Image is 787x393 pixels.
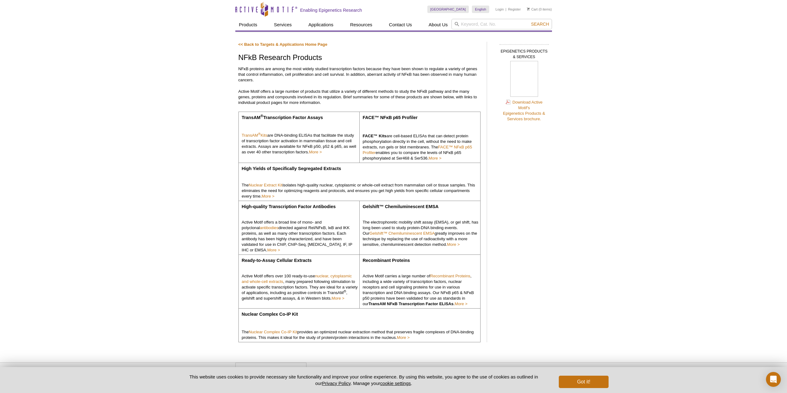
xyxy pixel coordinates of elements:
[267,248,280,252] a: More >
[425,19,451,31] a: About Us
[363,115,418,120] strong: FACE™ NFκB p65 Profiler
[370,231,435,236] a: Gelshift™ Chemiluminescent EMSA
[363,204,438,209] strong: Gelshift™ Chemiluminescent EMSA
[363,271,365,272] a: Click the image to see a list of available NFκB-related Recombinant Proteins
[242,270,244,272] img: An exploded illustration detailing the internal components of a mammalian cell
[238,66,481,83] p: NFκB proteins are among the most widely studied transcription factors because they have been show...
[529,21,551,27] button: Search
[179,374,549,387] p: This website uses cookies to provide necessary site functionality and improve your online experie...
[242,166,341,171] strong: High Yields of Specifically Segregated Extracts
[260,114,263,118] sup: ®
[380,381,411,386] button: cookie settings
[262,194,274,199] a: More >
[242,133,358,155] p: are DNA-binding ELISAs that facilitate the study of transcription factor activation in mammalian ...
[429,156,441,160] a: More >
[242,204,336,209] strong: High-quality Transcription Factor Antibodies
[499,44,549,61] h2: EPIGENETICS PRODUCTS & SERVICES
[510,61,538,98] img: Active Motif's Epigenetics Products & Services brochure
[363,216,366,218] a: Click the image to learn more about the Gelshift Chemiluminescent EMSA Kit
[242,329,479,340] p: The provides an optimized nuclear extraction method that preserves fragile complexes of DNA-bindi...
[322,381,350,386] a: Privacy Policy
[346,19,376,31] a: Resources
[503,99,545,122] a: Download Active Motif'sEpigenetics Products &Services brochure.
[430,274,470,278] a: Recombinant Proteins
[242,274,352,284] a: nuclear, cytoplasmic and whole-cell extracts
[242,215,245,218] a: Click the image to see a list of Active Motif NFκB-related Antibodies
[531,22,549,27] span: Search
[508,7,521,11] a: Register
[344,289,346,293] sup: ®
[363,134,387,138] strong: FACE™ Kits
[242,270,244,272] a: Click the image to to see a list of our Cell and Tissue Extracts
[242,215,245,218] img: Illustration of an antibody
[363,271,365,272] img: Ribbon illustration of a transcription factor-DNA binding event
[242,133,267,138] a: TransAM®Kits
[258,132,261,136] sup: ®
[495,7,504,11] a: Login
[385,19,416,31] a: Contact Us
[363,258,410,263] strong: Recombinant Proteins
[527,7,530,11] img: Your Cart
[249,183,282,187] a: Nuclear Extract Kit
[270,19,296,31] a: Services
[427,6,469,13] a: [GEOGRAPHIC_DATA]
[260,225,278,230] a: antibodies
[447,242,460,247] a: More >
[527,7,538,11] a: Cart
[363,216,366,218] img: A gel image showing results produced using Active Motif's Gelshift Chemiluminescent EMSA Kit
[527,6,552,13] li: (0 items)
[242,273,358,301] p: Active Motif offers over 100 ready-to-use , many prepared following stimulation to activate speci...
[363,133,479,161] p: are cell-based ELISAs that can detect protein phosphorylation directly in the cell, without the n...
[235,363,306,388] img: Active Motif,
[363,273,479,307] p: Active Motif carries a large number of , including a wide variety of transcription factors, nucle...
[309,150,322,154] a: More >
[242,115,323,120] strong: TransAM Transcription Factor Assays
[238,53,481,62] h1: NFkB Research Products
[242,220,358,253] p: Active Motif offers a broad line of mono- and polyclonal directed against Rel/NFκB, IκB and IKK p...
[242,312,298,317] strong: Nuclear Complex Co-IP Kit
[300,7,362,13] h2: Enabling Epigenetics Research
[305,19,337,31] a: Applications
[369,301,454,306] strong: TransAM NFκB Transcription Factor ELISAs
[331,296,344,301] a: More >
[506,6,507,13] li: |
[472,6,489,13] a: English
[766,372,781,387] div: Open Intercom Messenger
[235,19,261,31] a: Products
[451,19,552,29] input: Keyword, Cat. No.
[455,301,467,306] a: More >
[238,42,327,47] a: << Back to Targets & Applications Home Page
[397,335,409,340] a: More >
[242,182,479,199] p: The isolates high-quality nuclear, cytoplasmic or whole-cell extract from mammalian cell or tissu...
[559,376,608,388] button: Got it!
[249,330,297,334] a: Nuclear Complex Co-IP Kit
[238,89,481,105] p: Active Motif offers a large number of products that utilize a variety of different methods to stu...
[363,220,479,247] p: The electrophoretic mobility shift assay (EMSA), or gel shift, has long been used to study protei...
[242,258,312,263] strong: Ready-to-Assay Cellular Extracts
